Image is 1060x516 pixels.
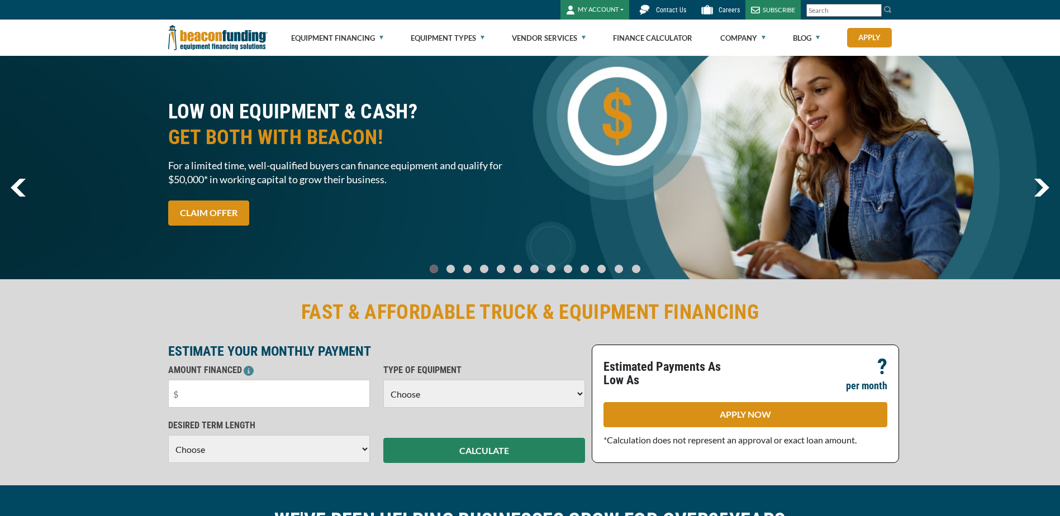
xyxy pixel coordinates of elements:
[656,6,686,14] span: Contact Us
[793,20,820,56] a: Blog
[883,5,892,14] img: Search
[427,264,440,274] a: Go To Slide 0
[612,264,626,274] a: Go To Slide 11
[561,264,574,274] a: Go To Slide 8
[168,125,524,150] span: GET BOTH WITH BEACON!
[511,264,524,274] a: Go To Slide 5
[168,99,524,150] h2: LOW ON EQUIPMENT & CASH?
[847,28,892,47] a: Apply
[291,20,383,56] a: Equipment Financing
[806,4,882,17] input: Search
[460,264,474,274] a: Go To Slide 2
[595,264,609,274] a: Go To Slide 10
[578,264,591,274] a: Go To Slide 9
[494,264,507,274] a: Go To Slide 4
[477,264,491,274] a: Go To Slide 3
[383,364,585,377] p: TYPE OF EQUIPMENT
[383,438,585,463] button: CALCULATE
[527,264,541,274] a: Go To Slide 6
[603,402,887,427] a: APPLY NOW
[1034,179,1049,197] img: Right Navigator
[603,434,857,445] span: *Calculation does not represent an approval or exact loan amount.
[168,380,370,408] input: $
[603,360,739,387] p: Estimated Payments As Low As
[168,419,370,432] p: DESIRED TERM LENGTH
[629,264,643,274] a: Go To Slide 12
[512,20,586,56] a: Vendor Services
[846,379,887,393] p: per month
[720,20,766,56] a: Company
[870,6,879,15] a: Clear search text
[411,20,484,56] a: Equipment Types
[168,200,249,226] a: CLAIM OFFER
[719,6,740,14] span: Careers
[444,264,457,274] a: Go To Slide 1
[544,264,558,274] a: Go To Slide 7
[11,179,26,197] a: previous
[168,345,585,358] p: ESTIMATE YOUR MONTHLY PAYMENT
[168,299,892,325] h2: FAST & AFFORDABLE TRUCK & EQUIPMENT FINANCING
[168,20,268,56] img: Beacon Funding Corporation logo
[168,364,370,377] p: AMOUNT FINANCED
[613,20,692,56] a: Finance Calculator
[1034,179,1049,197] a: next
[168,159,524,187] span: For a limited time, well-qualified buyers can finance equipment and qualify for $50,000* in worki...
[11,179,26,197] img: Left Navigator
[877,360,887,374] p: ?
